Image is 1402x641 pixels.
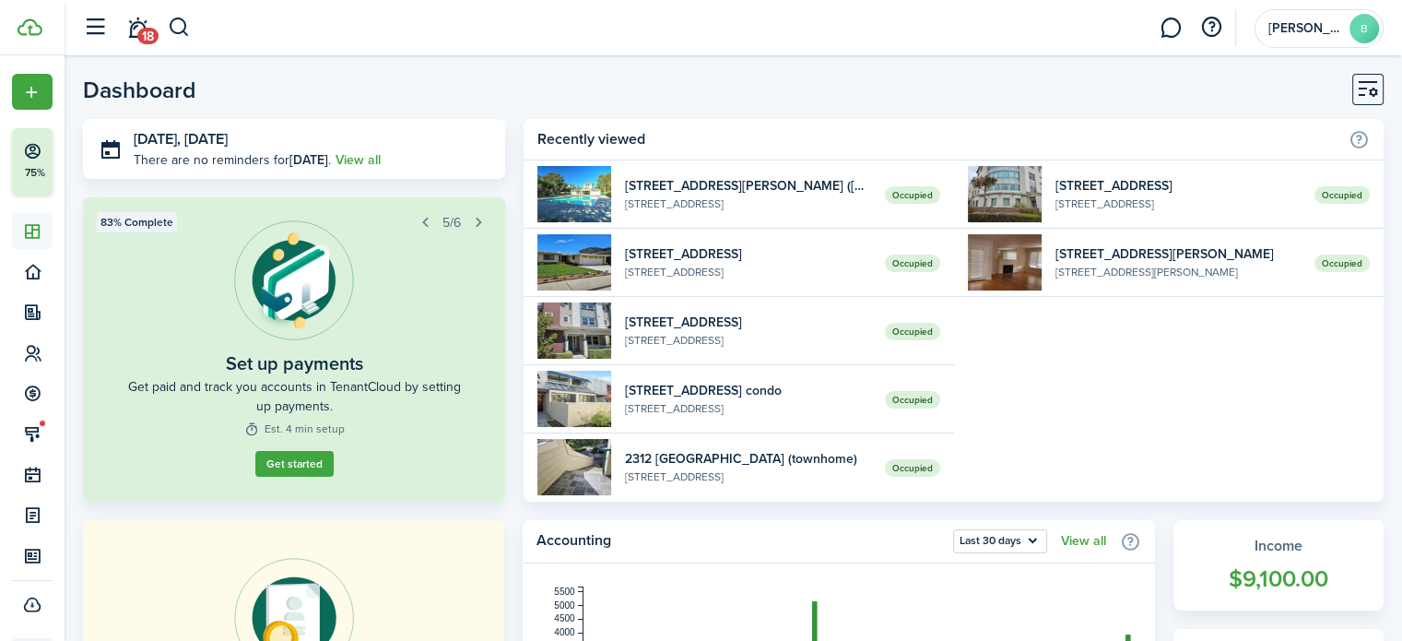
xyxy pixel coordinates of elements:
[244,421,345,437] widget-step-time: Est. 4 min setup
[83,78,196,101] header-page-title: Dashboard
[1055,244,1301,264] widget-list-item-title: [STREET_ADDRESS][PERSON_NAME]
[1055,176,1301,196] widget-list-item-title: [STREET_ADDRESS]
[18,18,42,36] img: TenantCloud
[968,166,1042,222] img: 1
[1055,264,1301,280] widget-list-item-description: [STREET_ADDRESS][PERSON_NAME]
[255,451,334,477] a: Get started
[100,214,173,231] span: 83% Complete
[625,196,870,212] widget-list-item-description: [STREET_ADDRESS]
[1061,534,1106,549] a: View all
[554,586,575,596] tspan: 5500
[120,5,155,52] a: Notifications
[1314,255,1370,272] span: Occupied
[12,128,165,195] button: 75%
[12,74,53,110] button: Open menu
[23,165,46,181] p: 75%
[1192,535,1366,557] widget-stats-title: Income
[537,128,1339,150] home-widget-title: Recently viewed
[537,371,611,427] img: 1
[442,213,461,232] span: 5/6
[625,469,870,485] widget-list-item-description: [STREET_ADDRESS]
[336,150,381,170] a: View all
[1268,22,1342,35] span: Bret
[77,10,112,45] button: Open sidebar
[1352,74,1384,105] button: Customise
[289,150,328,170] b: [DATE]
[885,186,940,204] span: Occupied
[1192,562,1366,597] widget-stats-count: $9,100.00
[234,220,354,340] img: Online payments
[554,599,575,610] tspan: 5000
[168,12,191,43] button: Search
[554,613,575,623] tspan: 4500
[134,150,331,170] p: There are no reminders for .
[625,449,870,469] widget-list-item-title: 2312 [GEOGRAPHIC_DATA] (townhome)
[625,400,870,417] widget-list-item-description: [STREET_ADDRESS]
[226,350,363,377] widget-step-title: Set up payments
[968,234,1042,291] img: 1
[953,529,1047,553] button: Open menu
[885,323,940,340] span: Occupied
[625,332,870,349] widget-list-item-description: [STREET_ADDRESS]
[953,529,1047,553] button: Last 30 days
[124,377,464,416] widget-step-description: Get paid and track you accounts in TenantCloud by setting up payments.
[625,176,870,196] widget-list-item-title: [STREET_ADDRESS][PERSON_NAME] ([PERSON_NAME])
[1055,196,1301,212] widget-list-item-description: [STREET_ADDRESS]
[134,128,491,151] h3: [DATE], [DATE]
[465,209,491,235] button: Next step
[536,529,944,553] home-widget-title: Accounting
[625,264,870,280] widget-list-item-description: [STREET_ADDRESS]
[412,209,438,235] button: Prev step
[554,627,575,637] tspan: 4000
[625,381,870,400] widget-list-item-title: [STREET_ADDRESS] condo
[1314,186,1370,204] span: Occupied
[1153,5,1188,52] a: Messaging
[537,234,611,291] img: 1
[1196,12,1227,43] button: Open resource center
[537,303,611,359] img: 1
[1349,14,1379,43] avatar-text: B
[885,391,940,409] span: Occupied
[625,313,870,332] widget-list-item-title: [STREET_ADDRESS]
[137,28,159,44] span: 18
[885,255,940,272] span: Occupied
[1173,520,1384,611] a: Income$9,100.00
[885,459,940,477] span: Occupied
[537,166,611,222] img: 1
[537,439,611,495] img: 1
[625,244,870,264] widget-list-item-title: [STREET_ADDRESS]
